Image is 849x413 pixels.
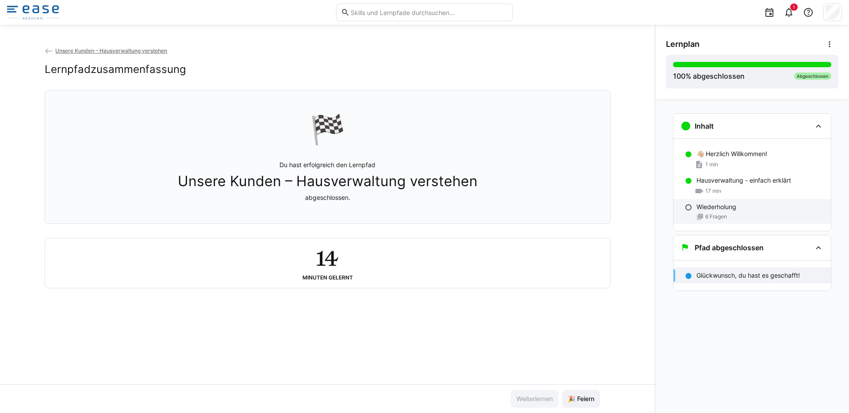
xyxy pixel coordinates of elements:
h2: Lernpfadzusammenfassung [45,63,186,76]
span: Unsere Kunden – Hausverwaltung verstehen [178,173,478,190]
p: Glückwunsch, du hast es geschafft! [696,271,800,280]
input: Skills und Lernpfade durchsuchen… [350,8,508,16]
span: 1 min [705,161,718,168]
div: % abgeschlossen [673,71,745,81]
div: Abgeschlossen [794,73,831,80]
span: 1 [793,4,795,10]
div: Minuten gelernt [302,275,353,281]
div: 🏁 [310,112,345,146]
h3: Pfad abgeschlossen [695,243,764,252]
p: Hausverwaltung - einfach erklärt [696,176,791,185]
span: Lernplan [666,39,700,49]
span: 17 min [705,187,721,195]
span: 6 Fragen [705,213,727,220]
span: Weiterlernen [515,394,554,403]
p: Wiederholung [696,203,736,211]
span: 🎉 Feiern [566,394,596,403]
button: 🎉 Feiern [562,390,600,408]
h2: 14 [316,245,338,271]
a: Unsere Kunden – Hausverwaltung verstehen [45,47,168,54]
p: Du hast erfolgreich den Lernpfad abgeschlossen. [178,161,478,202]
button: Weiterlernen [511,390,558,408]
span: 100 [673,72,685,80]
span: Unsere Kunden – Hausverwaltung verstehen [55,47,167,54]
p: 👋🏼 Herzlich Willkommen! [696,149,767,158]
h3: Inhalt [695,122,714,130]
